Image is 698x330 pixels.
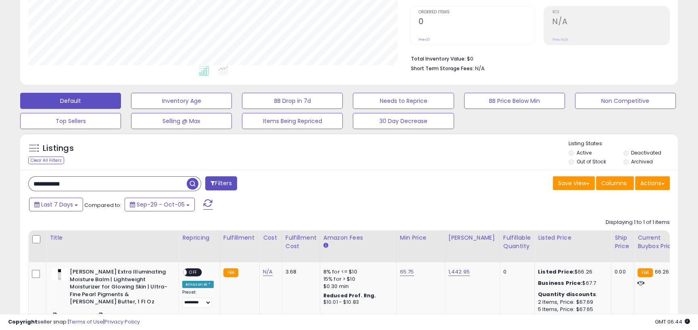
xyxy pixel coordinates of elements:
button: Top Sellers [20,113,121,129]
span: OFF [187,269,200,276]
span: 2025-10-13 06:44 GMT [655,318,690,326]
div: 2 Items, Price: $67.69 [538,299,605,306]
button: BB Price Below Min [464,93,565,109]
button: Needs to Reprice [353,93,454,109]
button: Save View [553,176,595,190]
div: Fulfillment Cost [285,234,317,251]
div: Title [50,234,175,242]
button: Actions [635,176,670,190]
div: $0.30 min [323,283,390,290]
b: Business Price: [538,279,582,287]
div: $66.26 [538,268,605,276]
button: Selling @ Max [131,113,232,129]
strong: Copyright [8,318,38,326]
div: Repricing [182,234,217,242]
div: Fulfillment [223,234,256,242]
div: seller snap | | [8,318,140,326]
div: Current Buybox Price [638,234,679,251]
div: 0 [503,268,528,276]
div: $67.7 [538,280,605,287]
div: Min Price [400,234,442,242]
div: Preset: [182,290,214,308]
button: Non Competitive [575,93,676,109]
div: Cost [263,234,279,242]
b: [PERSON_NAME] Extra Illuminating Moisture Balm | Lightweight Moisturizer for Glowing Skin | Ultra... [70,268,168,308]
div: Listed Price [538,234,608,242]
label: Out of Stock [576,158,606,165]
button: 30 Day Decrease [353,113,454,129]
button: Inventory Age [131,93,232,109]
div: 8% for <= $10 [323,268,390,276]
button: Last 7 Days [29,198,83,211]
span: Columns [601,179,627,187]
b: Listed Price: [538,268,575,276]
small: Prev: 0 [419,37,430,42]
h2: N/A [552,17,669,28]
span: Sep-29 - Oct-05 [137,201,185,209]
b: Quantity discounts [538,290,596,298]
a: 65.75 [400,268,414,276]
div: 15% for > $10 [323,276,390,283]
div: Amazon Fees [323,234,393,242]
button: Filters [205,176,237,190]
div: Clear All Filters [28,157,64,164]
label: Active [576,149,591,156]
button: Default [20,93,121,109]
button: Columns [596,176,634,190]
img: 21XjJ0rYU8L._SL40_.jpg [52,268,68,280]
label: Archived [631,158,653,165]
h5: Listings [43,143,74,154]
button: Sep-29 - Oct-05 [125,198,195,211]
div: 0.00 [615,268,628,276]
span: Ordered Items [419,10,535,15]
div: 5 Items, Price: $67.65 [538,306,605,313]
li: $0 [411,53,664,63]
p: Listing States: [569,140,678,148]
b: Reduced Prof. Rng. [323,292,376,299]
small: FBA [223,268,238,277]
small: Prev: N/A [552,37,568,42]
div: Fulfillable Quantity [503,234,531,251]
a: 1,442.95 [448,268,470,276]
button: Items Being Repriced [242,113,343,129]
div: : [538,291,605,298]
a: Privacy Policy [104,318,140,326]
div: 3.68 [285,268,314,276]
div: Ship Price [615,234,631,251]
span: 66.26 [655,268,669,276]
a: N/A [263,268,273,276]
span: ROI [552,10,669,15]
button: BB Drop in 7d [242,93,343,109]
div: [PERSON_NAME] [448,234,496,242]
label: Deactivated [631,149,661,156]
span: N/A [475,65,485,72]
b: Total Inventory Value: [411,55,466,62]
small: Amazon Fees. [323,242,328,249]
div: Amazon AI * [182,281,214,288]
span: Last 7 Days [41,201,73,209]
a: Terms of Use [69,318,103,326]
h2: 0 [419,17,535,28]
span: Compared to: [84,201,121,209]
small: FBA [638,268,652,277]
div: Displaying 1 to 1 of 1 items [606,219,670,226]
b: Short Term Storage Fees: [411,65,474,72]
div: $10.01 - $10.83 [323,299,390,306]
